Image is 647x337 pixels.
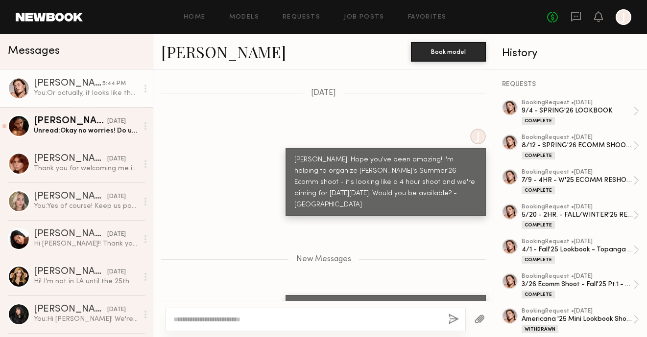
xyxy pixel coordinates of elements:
div: [PERSON_NAME] [34,116,107,126]
div: Complete [522,291,555,298]
a: bookingRequest •[DATE]8/12 - SPRING'26 ECOMM SHOOT - 7HRSComplete [522,135,639,159]
div: 3/26 Ecomm Shoot - Fall'25 Pt.1 - 4HR. [522,280,633,289]
div: Complete [522,186,555,194]
div: [PERSON_NAME] [34,192,107,202]
div: booking Request • [DATE] [522,273,633,280]
a: bookingRequest •[DATE]9/4 - SPRING'26 LOOKBOOKComplete [522,100,639,125]
a: bookingRequest •[DATE]3/26 Ecomm Shoot - Fall'25 Pt.1 - 4HR.Complete [522,273,639,298]
a: bookingRequest •[DATE]4/1 - Fall'25 Lookbook - Topanga - 6HRSComplete [522,239,639,264]
a: Favorites [408,14,447,21]
div: booking Request • [DATE] [522,239,633,245]
div: Withdrawn [522,325,558,333]
div: 5:44 PM [102,79,126,89]
div: Complete [522,117,555,125]
div: You: Yes of course! Keep us posted🤗 [34,202,138,211]
span: New Messages [296,255,351,264]
div: [DATE] [107,230,126,239]
span: Messages [8,45,60,57]
div: [DATE] [107,117,126,126]
div: booking Request • [DATE] [522,135,633,141]
div: booking Request • [DATE] [522,169,633,176]
a: Job Posts [344,14,384,21]
div: You: Or actually, it looks like that day might not work for [PERSON_NAME]. Do you have availabili... [34,89,138,98]
div: [PERSON_NAME] [34,305,107,315]
div: Hi [PERSON_NAME]!! Thank you so much for thinking of me!! I’m currently only able to fly out for ... [34,239,138,248]
a: [PERSON_NAME] [161,41,286,62]
a: bookingRequest •[DATE]7/9 - 4HR - W'25 ECOMM RESHOOTComplete [522,169,639,194]
div: Complete [522,221,555,229]
div: Americana '25 Mini Lookbook Shoot - 5HRS [522,315,633,324]
div: [PERSON_NAME] [34,229,107,239]
a: bookingRequest •[DATE]Americana '25 Mini Lookbook Shoot - 5HRSWithdrawn [522,308,639,333]
a: Home [184,14,206,21]
div: booking Request • [DATE] [522,308,633,315]
div: History [502,48,639,59]
div: Thank you for welcoming me in [DATE]! I hope to hear from you soon 💞 [34,164,138,173]
div: [PERSON_NAME] [34,79,102,89]
div: REQUESTS [502,81,639,88]
a: Requests [283,14,320,21]
div: 7/9 - 4HR - W'25 ECOMM RESHOOT [522,176,633,185]
div: [PERSON_NAME] [34,267,107,277]
div: [PERSON_NAME] [34,154,107,164]
div: Complete [522,152,555,159]
div: 8/12 - SPRING'26 ECOMM SHOOT - 7HRS [522,141,633,150]
a: bookingRequest •[DATE]5/20 - 2HR. - FALL/WINTER'25 RESHOOTComplete [522,204,639,229]
div: [DATE] [107,155,126,164]
div: 9/4 - SPRING'26 LOOKBOOK [522,106,633,115]
div: Complete [522,256,555,264]
div: [DATE] [107,192,126,202]
a: J [616,9,631,25]
a: Book model [411,47,486,55]
a: Models [229,14,259,21]
button: Book model [411,42,486,62]
div: 5/20 - 2HR. - FALL/WINTER'25 RESHOOT [522,210,633,220]
div: [PERSON_NAME]! Hope you've been amazing! I'm helping to organize [PERSON_NAME]'s Summer'26 Ecomm ... [294,155,477,211]
div: [DATE] [107,305,126,315]
div: [DATE] [107,268,126,277]
div: booking Request • [DATE] [522,100,633,106]
div: 4/1 - Fall'25 Lookbook - Topanga - 6HRS [522,245,633,254]
span: [DATE] [311,89,336,97]
div: You: Hi [PERSON_NAME]! We're reaching out from the [PERSON_NAME] Jeans wholesale department ([URL... [34,315,138,324]
div: booking Request • [DATE] [522,204,633,210]
div: Hi! I’m not in LA until the 25th [34,277,138,286]
div: Unread: Okay no worries! Do u have any possible dates? [34,126,138,135]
